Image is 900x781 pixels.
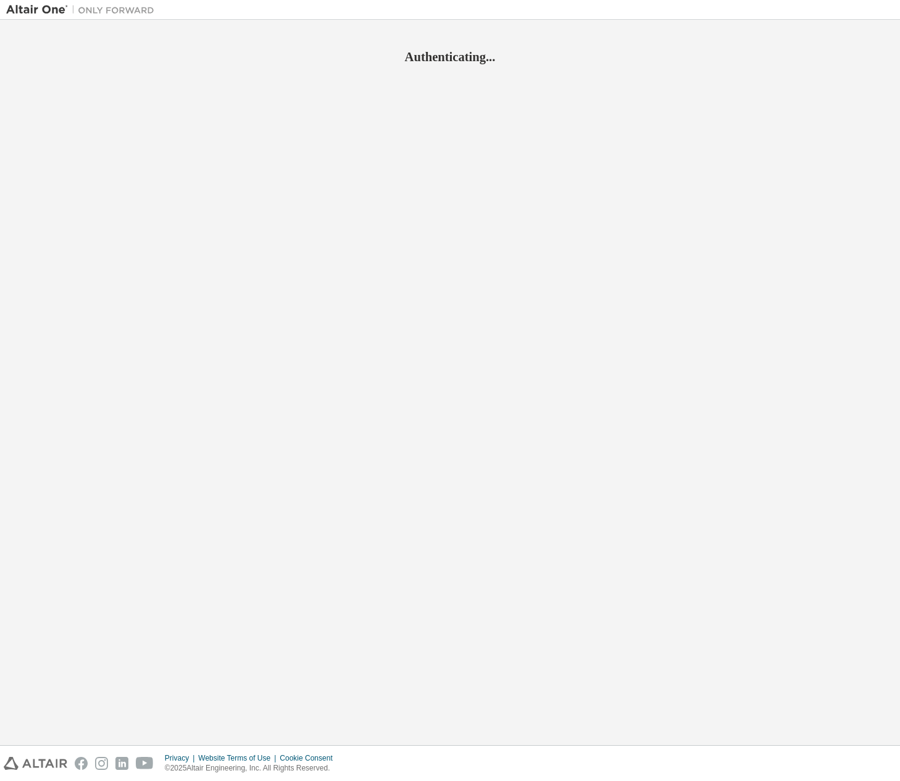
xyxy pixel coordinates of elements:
img: altair_logo.svg [4,757,67,770]
img: linkedin.svg [115,757,128,770]
p: © 2025 Altair Engineering, Inc. All Rights Reserved. [165,763,340,774]
div: Privacy [165,753,198,763]
div: Cookie Consent [280,753,340,763]
img: youtube.svg [136,757,154,770]
img: instagram.svg [95,757,108,770]
img: Altair One [6,4,160,16]
h2: Authenticating... [6,49,894,65]
img: facebook.svg [75,757,88,770]
div: Website Terms of Use [198,753,280,763]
